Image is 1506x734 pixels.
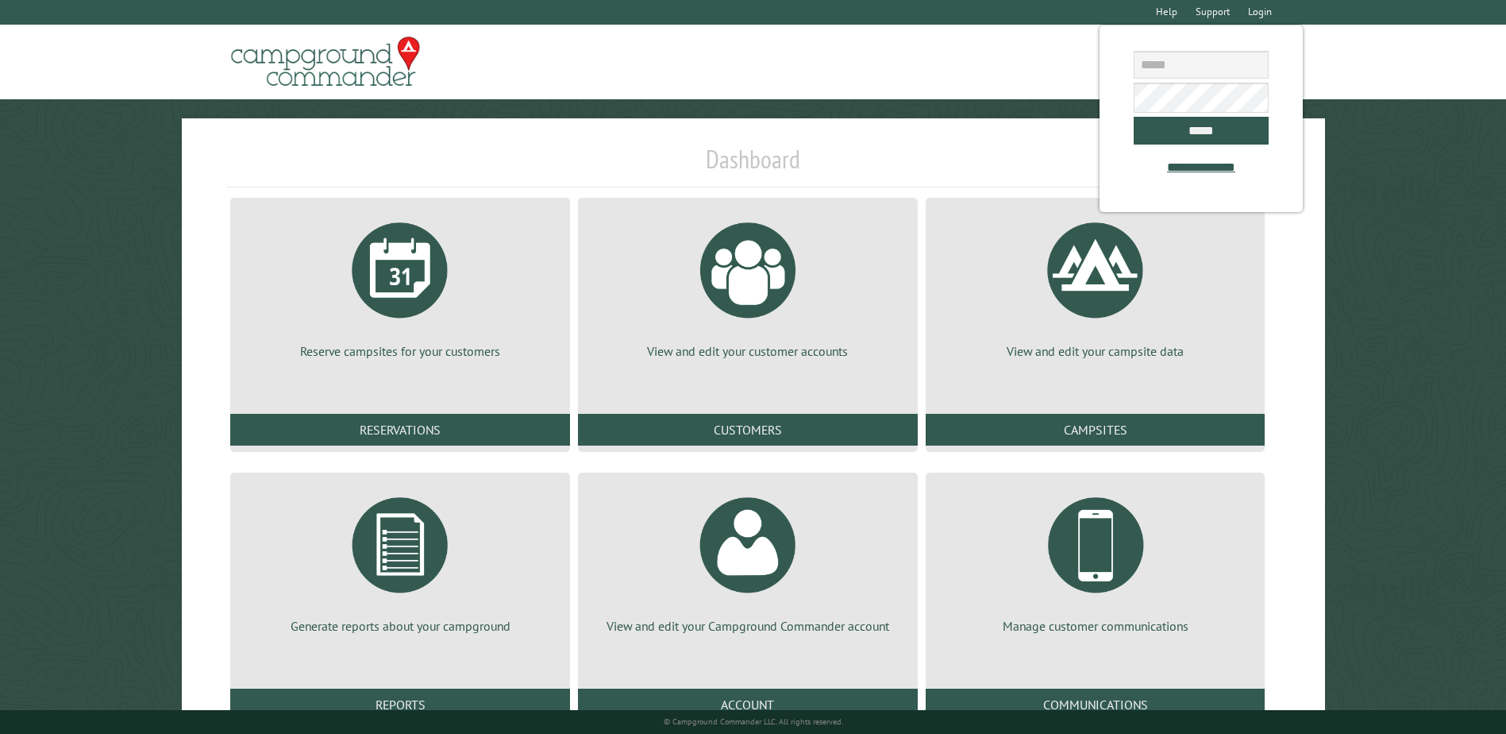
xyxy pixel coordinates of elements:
[249,211,551,360] a: Reserve campsites for your customers
[945,211,1246,360] a: View and edit your campsite data
[664,717,843,727] small: © Campground Commander LLC. All rights reserved.
[249,617,551,635] p: Generate reports about your campground
[249,342,551,360] p: Reserve campsites for your customers
[945,617,1246,635] p: Manage customer communications
[597,617,899,635] p: View and edit your Campground Commander account
[230,689,570,720] a: Reports
[230,414,570,446] a: Reservations
[597,342,899,360] p: View and edit your customer accounts
[597,211,899,360] a: View and edit your customer accounts
[578,414,918,446] a: Customers
[249,485,551,635] a: Generate reports about your campground
[226,144,1279,187] h1: Dashboard
[597,485,899,635] a: View and edit your Campground Commander account
[945,342,1246,360] p: View and edit your campsite data
[226,31,425,93] img: Campground Commander
[926,414,1265,446] a: Campsites
[945,485,1246,635] a: Manage customer communications
[578,689,918,720] a: Account
[926,689,1265,720] a: Communications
